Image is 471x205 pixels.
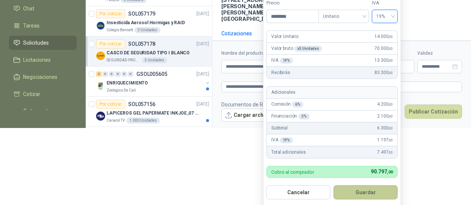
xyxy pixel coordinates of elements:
div: Por cotizar [96,9,125,18]
span: ,00 [388,114,393,118]
span: 1.197 [377,137,393,144]
span: Negociaciones [23,73,57,81]
span: Licitaciones [23,56,51,64]
p: Valor Unitario [271,33,298,40]
p: Caracol TV [107,118,125,124]
p: IVA [271,137,293,144]
p: Documentos de Referencia [221,100,286,109]
p: GSOL005605 [136,71,167,77]
p: Colegio Bennett [107,27,133,33]
a: Cotizar [9,87,77,101]
p: Comisión [271,101,303,108]
div: 0 [109,71,114,77]
span: 19% [376,11,393,22]
p: LAPICEROS GEL PAPERMATE INKJOE ,07 1 LOGO 1 TINTA [107,110,199,117]
span: Solicitudes [23,39,49,47]
span: 2.100 [377,113,393,120]
div: 0 [121,71,127,77]
a: Órdenes de Compra [9,104,77,126]
a: Chat [9,1,77,16]
span: Tareas [23,22,39,30]
p: Financiación [271,113,310,120]
p: SOL057179 [128,11,155,16]
span: ,00 [388,102,393,106]
button: Guardar [334,185,398,199]
button: Cancelar [266,185,331,199]
span: ,00 [388,71,393,75]
img: Company Logo [96,81,105,90]
div: 1.000 Unidades [126,118,160,124]
span: 4.200 [377,101,393,108]
p: Insecticida Aerosol Hormigas y RAID [107,19,185,26]
span: Unitario [323,11,364,22]
button: Publicar Cotización [405,105,462,119]
span: 7.497 [377,149,393,156]
a: Por cotizarSOL057156[DATE] Company LogoLAPICEROS GEL PAPERMATE INKJOE ,07 1 LOGO 1 TINTACaracol T... [86,97,212,127]
button: Cargar archivo [221,109,275,122]
div: x 5 Unidades [294,46,322,52]
p: Zoologico De Cali [107,87,136,93]
div: Cotizaciones [221,29,252,38]
p: Valor bruto [271,45,322,52]
p: Cobro al comprador [271,170,314,174]
p: Total adicionales [271,149,306,156]
span: 90.797 [371,169,393,174]
span: ,00 [388,58,393,63]
div: Por cotizar [96,39,125,48]
span: 6.300 [377,125,393,132]
p: SEGURIDAD PROVISER LTDA [107,57,140,63]
span: Órdenes de Compra [23,107,70,124]
p: Recibirás [271,69,290,76]
a: Por cotizarSOL057178[DATE] Company LogoCASCO DE SEGURIDAD TIPO I BLANCOSEGURIDAD PROVISER LTDA5 U... [86,36,212,67]
div: Por cotizar [96,100,125,109]
img: Company Logo [96,51,105,60]
span: 70.000 [374,45,393,52]
span: ,00 [388,35,393,39]
div: 0 [102,71,108,77]
span: ,00 [388,138,393,142]
div: 5 Unidades [142,57,167,63]
p: [DATE] [196,41,209,48]
p: SOL057178 [128,41,155,47]
span: 13.300 [374,57,393,64]
div: 3 Unidades [135,27,160,33]
a: 3 0 0 0 0 0 GSOL005605[DATE] Company LogoENRIQUECIMIENTOZoologico De Cali [96,70,211,93]
div: 0 [115,71,121,77]
span: ,00 [388,126,393,130]
p: [DATE] [196,101,209,108]
p: [DATE] [196,71,209,78]
p: IVA [271,57,293,64]
a: Tareas [9,19,77,33]
img: Company Logo [96,21,105,30]
p: ENRIQUECIMIENTO [107,80,148,87]
div: 19 % [280,137,293,143]
div: 3 % [298,113,310,119]
a: Licitaciones [9,53,77,67]
span: 83.300 [374,69,393,76]
a: Por cotizarSOL057179[DATE] Company LogoInsecticida Aerosol Hormigas y RAIDColegio Bennett3 Unidades [86,6,212,36]
span: Cotizar [23,90,40,98]
label: Validez [417,50,462,57]
span: 14.000 [374,33,393,40]
span: ,00 [387,170,393,174]
p: SOL057156 [128,102,155,107]
div: 3 [96,71,102,77]
img: Company Logo [96,112,105,121]
div: 6 % [292,102,303,108]
div: 19 % [280,58,293,64]
label: Nombre del producto [221,50,310,57]
span: ,00 [388,150,393,154]
div: 0 [128,71,133,77]
span: Chat [23,4,34,13]
p: CASCO DE SEGURIDAD TIPO I BLANCO [107,49,190,57]
p: Subtotal [271,125,288,132]
p: Adicionales [271,89,295,96]
span: ,00 [388,47,393,51]
a: Solicitudes [9,36,77,50]
a: Negociaciones [9,70,77,84]
p: [DATE] [196,10,209,17]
